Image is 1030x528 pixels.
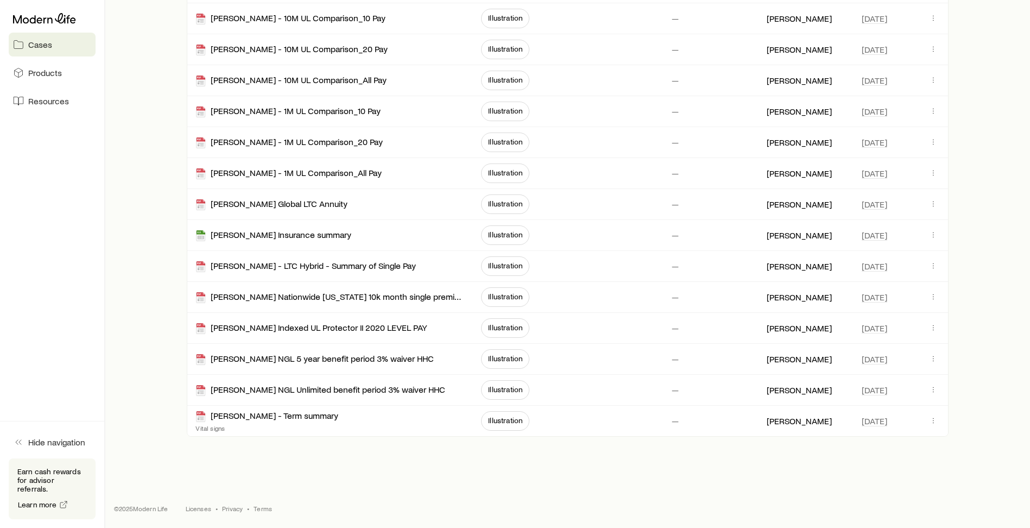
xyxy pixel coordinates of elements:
span: Illustration [488,230,522,239]
span: [DATE] [862,416,887,426]
p: — [672,13,679,24]
span: Illustration [488,354,522,363]
span: [DATE] [862,230,887,241]
a: Privacy [222,504,243,513]
p: [PERSON_NAME] [767,416,832,426]
p: — [672,261,679,272]
p: — [672,168,679,179]
div: [PERSON_NAME] - 10M UL Comparison_20 Pay [195,43,388,56]
p: [PERSON_NAME] [767,230,832,241]
span: Illustration [488,106,522,115]
p: — [672,385,679,395]
span: [DATE] [862,199,887,210]
span: [DATE] [862,168,887,179]
button: Hide navigation [9,430,96,454]
p: [PERSON_NAME] [767,261,832,272]
span: • [216,504,218,513]
span: Illustration [488,292,522,301]
p: [PERSON_NAME] [767,106,832,117]
p: — [672,75,679,86]
p: — [672,323,679,334]
div: [PERSON_NAME] NGL 5 year benefit period 3% waiver HHC [195,353,434,366]
p: [PERSON_NAME] [767,385,832,395]
a: Cases [9,33,96,56]
span: [DATE] [862,44,887,55]
span: [DATE] [862,323,887,334]
span: Illustration [488,76,522,84]
span: Illustration [488,45,522,53]
div: [PERSON_NAME] - 10M UL Comparison_10 Pay [195,12,386,25]
div: [PERSON_NAME] NGL Unlimited benefit period 3% waiver HHC [195,384,445,397]
p: — [672,230,679,241]
span: Products [28,67,62,78]
p: [PERSON_NAME] [767,199,832,210]
p: [PERSON_NAME] [767,75,832,86]
p: — [672,292,679,303]
div: [PERSON_NAME] - 1M UL Comparison_All Pay [195,167,382,180]
div: [PERSON_NAME] - Term summary [195,410,338,423]
span: Illustration [488,199,522,208]
div: [PERSON_NAME] Nationwide [US_STATE] 10k month single premium [195,291,464,304]
div: [PERSON_NAME] Indexed UL Protector II 2020 LEVEL PAY [195,322,427,335]
div: [PERSON_NAME] - 1M UL Comparison_20 Pay [195,136,383,149]
p: [PERSON_NAME] [767,13,832,24]
span: Resources [28,96,69,106]
span: Cases [28,39,52,50]
p: — [672,199,679,210]
span: [DATE] [862,137,887,148]
p: [PERSON_NAME] [767,354,832,364]
div: [PERSON_NAME] Global LTC Annuity [195,198,347,211]
span: [DATE] [862,261,887,272]
span: • [247,504,249,513]
div: [PERSON_NAME] - LTC Hybrid - Summary of Single Pay [195,260,416,273]
a: Licenses [186,504,211,513]
a: Resources [9,89,96,113]
p: [PERSON_NAME] [767,323,832,334]
p: [PERSON_NAME] [767,168,832,179]
span: Illustration [488,137,522,146]
p: Earn cash rewards for advisor referrals. [17,467,87,493]
p: — [672,106,679,117]
span: Illustration [488,416,522,425]
div: Earn cash rewards for advisor referrals.Learn more [9,458,96,519]
p: [PERSON_NAME] [767,44,832,55]
span: Illustration [488,323,522,332]
span: Hide navigation [28,437,85,448]
div: [PERSON_NAME] - 1M UL Comparison_10 Pay [195,105,381,118]
span: [DATE] [862,385,887,395]
span: [DATE] [862,354,887,364]
span: [DATE] [862,292,887,303]
span: Illustration [488,14,522,22]
p: [PERSON_NAME] [767,137,832,148]
span: [DATE] [862,106,887,117]
a: Products [9,61,96,85]
div: [PERSON_NAME] - 10M UL Comparison_All Pay [195,74,387,87]
div: [PERSON_NAME] Insurance summary [195,229,351,242]
span: Illustration [488,385,522,394]
a: Terms [254,504,272,513]
p: — [672,354,679,364]
p: Vital signs [195,424,338,432]
span: [DATE] [862,13,887,24]
p: [PERSON_NAME] [767,292,832,303]
span: Learn more [18,501,57,508]
span: Illustration [488,261,522,270]
span: Illustration [488,168,522,177]
p: — [672,44,679,55]
span: [DATE] [862,75,887,86]
p: — [672,137,679,148]
p: © 2025 Modern Life [114,504,168,513]
p: — [672,416,679,426]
